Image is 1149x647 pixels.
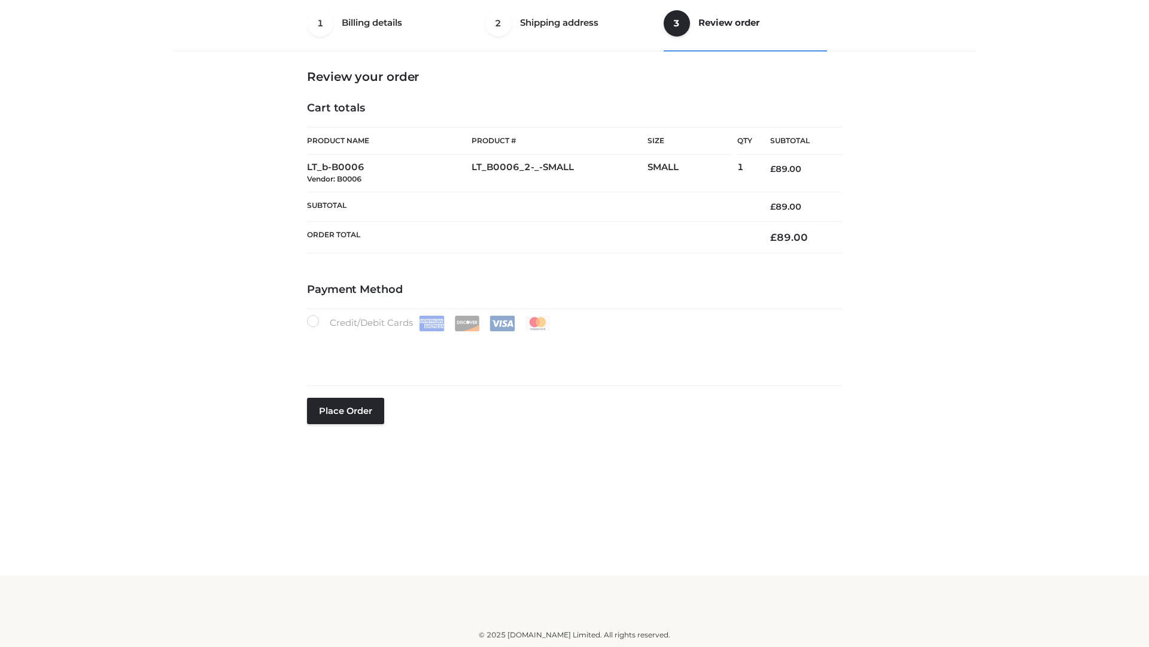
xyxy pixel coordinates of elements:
th: Product Name [307,127,472,155]
span: £ [770,201,776,212]
span: £ [770,231,777,243]
h4: Payment Method [307,283,842,297]
h4: Cart totals [307,102,842,115]
small: Vendor: B0006 [307,174,361,183]
img: Visa [490,316,515,331]
span: £ [770,164,776,174]
label: Credit/Debit Cards [307,315,552,331]
bdi: 89.00 [770,201,801,212]
button: Place order [307,398,384,424]
bdi: 89.00 [770,164,801,174]
td: LT_B0006_2-_-SMALL [472,155,648,192]
td: 1 [737,155,752,192]
img: Amex [419,316,445,331]
h3: Review your order [307,69,842,84]
th: Subtotal [752,128,842,155]
bdi: 89.00 [770,231,808,243]
iframe: Secure payment input frame [305,329,840,373]
td: LT_b-B0006 [307,155,472,192]
th: Product # [472,127,648,155]
img: Mastercard [525,316,551,331]
img: Discover [454,316,480,331]
td: SMALL [648,155,737,192]
th: Order Total [307,222,752,253]
th: Size [648,128,731,155]
th: Subtotal [307,192,752,221]
th: Qty [737,127,752,155]
div: © 2025 [DOMAIN_NAME] Limited. All rights reserved. [178,629,971,641]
